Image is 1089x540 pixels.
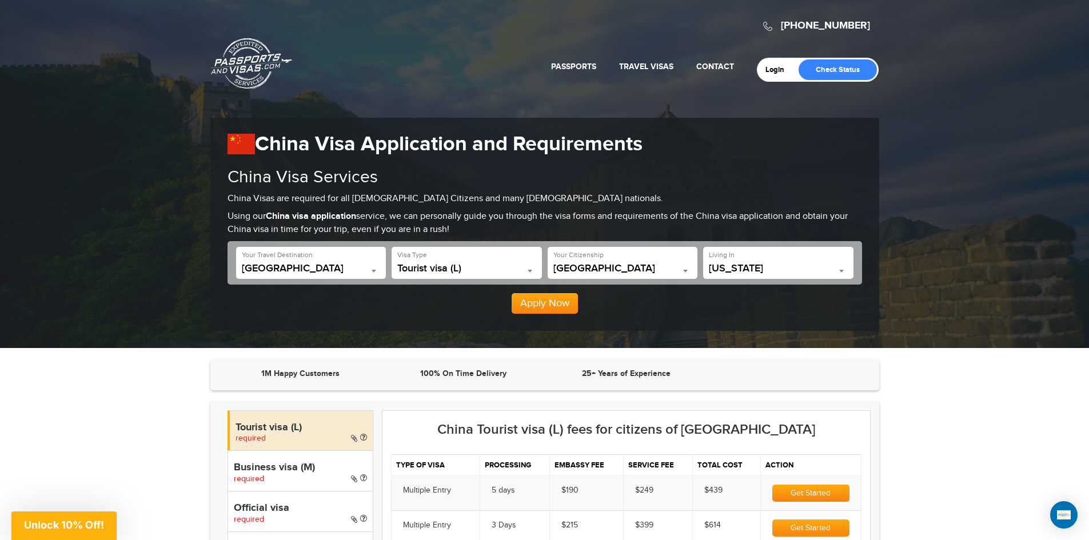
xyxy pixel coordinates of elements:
a: Get Started [772,523,849,533]
span: $215 [561,521,578,530]
span: $614 [704,521,721,530]
label: Your Citizenship [553,250,604,260]
h4: Business visa (M) [234,462,367,474]
span: 5 days [492,486,515,495]
a: Get Started [772,489,849,498]
h3: China Tourist visa (L) fees for citizens of [GEOGRAPHIC_DATA] [391,422,861,437]
span: Unlock 10% Off! [24,519,104,531]
a: Travel Visas [619,62,673,71]
p: China Visas are required for all [DEMOGRAPHIC_DATA] Citizens and many [DEMOGRAPHIC_DATA] nationals. [228,193,862,206]
h4: Official visa [234,503,367,514]
button: Get Started [772,519,849,537]
label: Your Travel Destination [242,250,313,260]
h2: China Visa Services [228,168,862,187]
a: Contact [696,62,734,71]
th: Total cost [692,454,760,475]
span: China [242,263,381,274]
span: California [709,263,848,279]
strong: 1M Happy Customers [261,369,340,378]
iframe: Customer reviews powered by Trustpilot [711,368,868,382]
strong: 25+ Years of Experience [582,369,671,378]
span: $439 [704,486,723,495]
a: Login [765,65,792,74]
a: [PHONE_NUMBER] [781,19,870,32]
span: 3 Days [492,521,516,530]
span: $399 [635,521,653,530]
span: Multiple Entry [403,486,451,495]
th: Processing [480,454,549,475]
span: Tourist visa (L) [397,263,536,279]
p: Using our service, we can personally guide you through the visa forms and requirements of the Chi... [228,210,862,237]
a: Passports [551,62,596,71]
th: Action [761,454,861,475]
span: Tourist visa (L) [397,263,536,274]
span: required [234,474,264,483]
span: required [234,515,264,524]
span: United States [553,263,692,274]
div: Open Intercom Messenger [1050,501,1078,529]
button: Apply Now [512,293,578,314]
span: China [242,263,381,279]
h4: Tourist visa (L) [236,422,367,434]
span: required [236,434,266,443]
h1: China Visa Application and Requirements [228,132,862,157]
span: $190 [561,486,579,495]
th: Service fee [624,454,693,475]
th: Type of visa [391,454,480,475]
label: Visa Type [397,250,427,260]
span: $249 [635,486,653,495]
div: Unlock 10% Off! [11,511,117,540]
strong: 100% On Time Delivery [420,369,506,378]
label: Living In [709,250,735,260]
th: Embassy fee [549,454,623,475]
button: Get Started [772,485,849,502]
strong: China visa application [266,211,356,222]
span: United States [553,263,692,279]
a: Check Status [799,59,877,80]
span: California [709,263,848,274]
a: Passports & [DOMAIN_NAME] [211,38,292,89]
span: Multiple Entry [403,521,451,530]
